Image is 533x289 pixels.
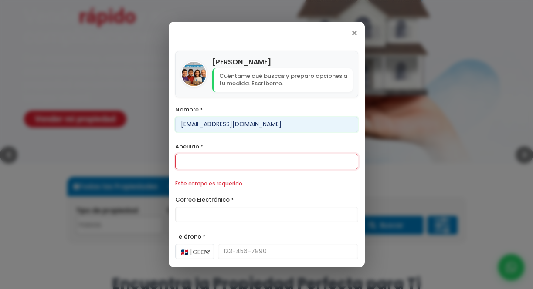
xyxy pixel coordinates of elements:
[175,104,358,115] label: Nombre *
[175,231,358,242] label: Teléfono *
[175,141,358,152] label: Apellido *
[212,68,353,92] p: Cuéntame qué buscas y preparo opciones a tu medida. Escríbeme.
[182,62,206,86] img: Abigail Rodríguez
[212,57,353,67] h4: [PERSON_NAME]
[175,178,358,189] div: Este campo es requerido.
[218,244,358,259] input: 123-456-7890
[175,194,358,205] label: Correo Electrónico *
[351,28,358,39] span: ×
